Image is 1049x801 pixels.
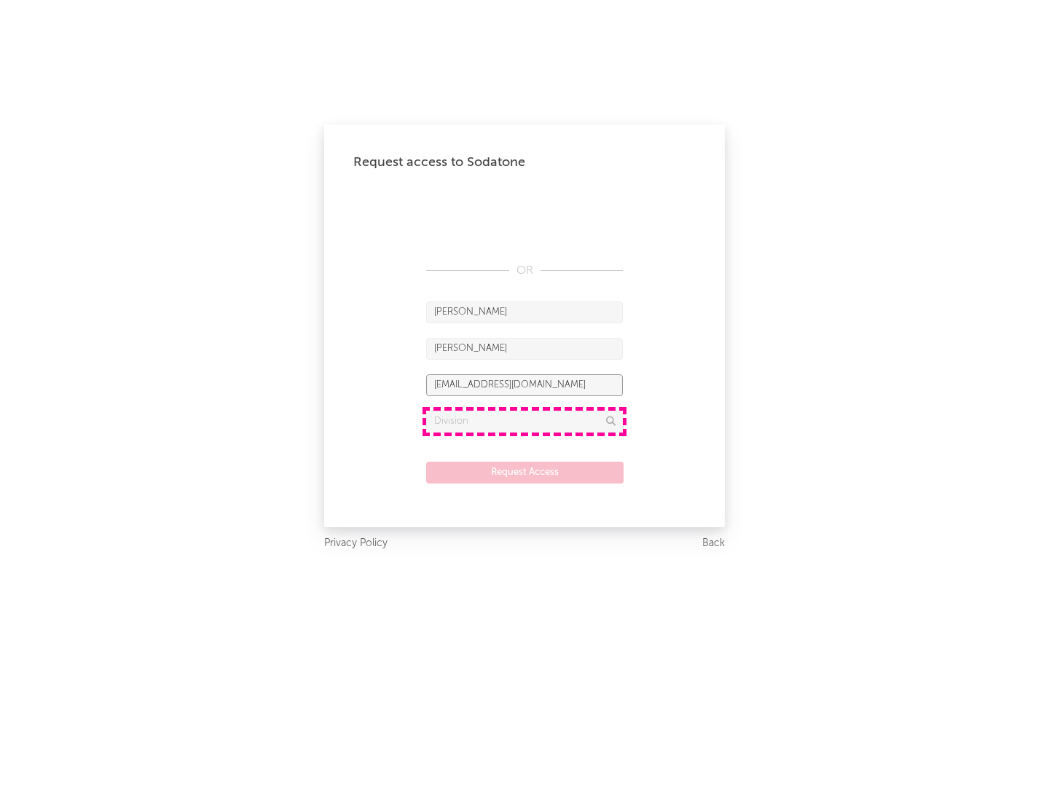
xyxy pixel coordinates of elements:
[426,374,623,396] input: Email
[324,534,388,553] a: Privacy Policy
[426,338,623,360] input: Last Name
[426,301,623,323] input: First Name
[426,411,623,433] input: Division
[426,462,624,484] button: Request Access
[426,262,623,280] div: OR
[353,154,696,171] div: Request access to Sodatone
[702,534,725,553] a: Back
